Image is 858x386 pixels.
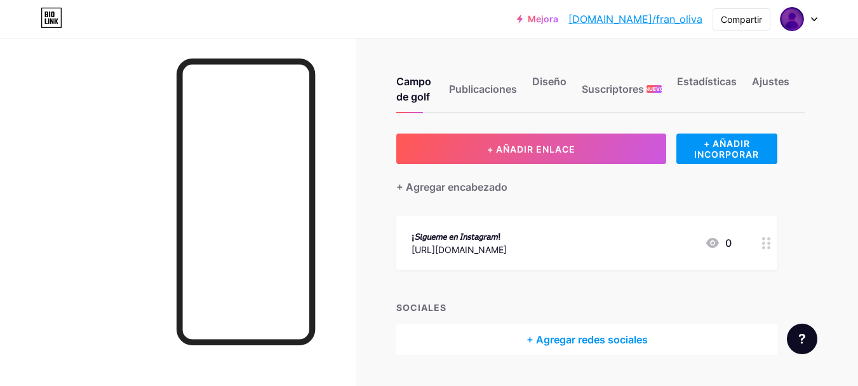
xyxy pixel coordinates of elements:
[396,181,507,193] font: + Agregar encabezado
[725,237,732,249] font: 0
[780,7,804,31] img: fran_oliva
[528,13,558,24] font: Mejora
[487,144,575,155] font: + AÑADIR ENLACE
[526,333,648,346] font: + Agregar redes sociales
[677,75,737,88] font: Estadísticas
[694,138,759,160] font: + AÑADIR INCORPORAR
[449,83,517,95] font: Publicaciones
[568,13,702,25] font: [DOMAIN_NAME]/fran_oliva
[645,86,664,92] font: NUEVO
[412,244,507,255] font: [URL][DOMAIN_NAME]
[396,302,446,313] font: SOCIALES
[396,134,666,164] button: + AÑADIR ENLACE
[752,75,789,88] font: Ajustes
[721,14,762,25] font: Compartir
[568,11,702,27] a: [DOMAIN_NAME]/fran_oliva
[412,231,501,242] font: ¡𝘚𝘪𝘨𝘶𝘦𝘮𝘦 𝘦𝘯 𝘐𝘯𝘴𝘵𝘢𝘨𝘳𝘢𝘮!
[582,83,644,95] font: Suscriptores
[532,75,566,88] font: Diseño
[396,75,431,103] font: Campo de golf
